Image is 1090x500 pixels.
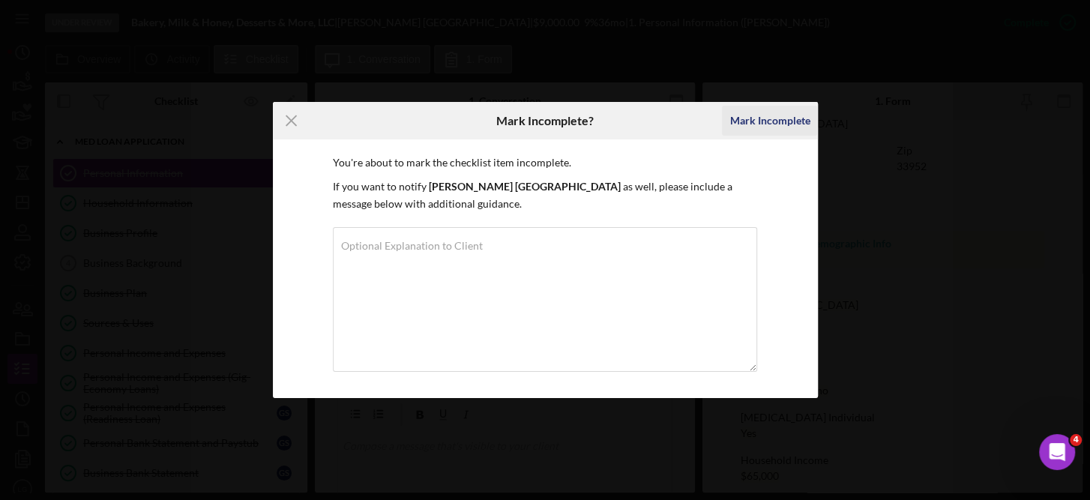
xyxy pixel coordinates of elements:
p: You're about to mark the checklist item incomplete. [333,154,758,171]
label: Optional Explanation to Client [341,240,483,252]
p: If you want to notify as well, please include a message below with additional guidance. [333,178,758,212]
div: Mark Incomplete [729,106,810,136]
span: 4 [1070,434,1082,446]
b: [PERSON_NAME] [GEOGRAPHIC_DATA] [429,180,621,193]
iframe: Intercom live chat [1039,434,1075,470]
h6: Mark Incomplete? [496,114,594,127]
button: Mark Incomplete [722,106,817,136]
